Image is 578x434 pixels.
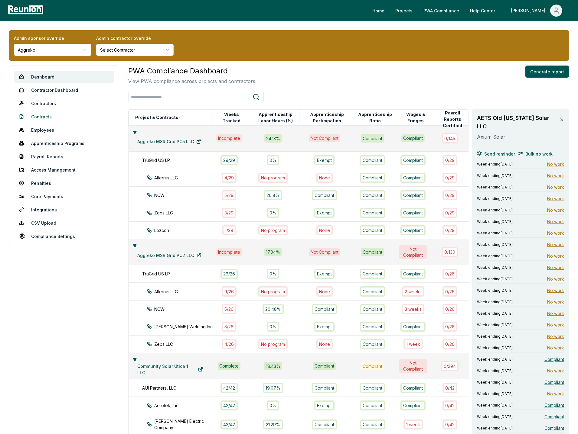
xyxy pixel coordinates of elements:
div: Compliant [360,339,385,349]
div: 0 / 294 [441,361,459,371]
p: Axium Solar [477,133,559,140]
div: 3 / 29 [222,208,237,218]
span: Compliant [544,413,564,420]
div: 26.8% [264,190,282,200]
div: 20.48% [263,304,284,314]
div: Not Compliant [309,248,340,256]
span: Week ending [DATE] [477,403,513,408]
div: NCW [147,192,222,198]
div: 1 / 29 [222,225,236,235]
a: Aggreko MSR Grid PC5 LLC [132,136,206,148]
div: Compliant [400,269,426,279]
a: Employees [14,124,114,136]
button: Project & Contractor [134,111,181,124]
div: Compliant [360,322,385,332]
span: No work [547,264,564,271]
a: Contractors [14,97,114,109]
div: Compliant [360,286,385,296]
div: 26 / 26 [220,269,238,279]
div: Complete [218,362,241,370]
div: No program [258,339,288,349]
div: 0 / 145 [442,133,458,143]
button: Weeks Tracked [217,111,247,124]
span: Week ending [DATE] [477,391,513,396]
div: Compliant [360,225,385,235]
div: Compliant [401,134,425,142]
div: 0 / 42 [442,400,457,410]
div: Compliant [360,190,385,200]
p: View PWA compliance across projects and contractors. [128,78,256,85]
span: Week ending [DATE] [477,414,513,419]
span: Week ending [DATE] [477,311,513,316]
span: Week ending [DATE] [477,426,513,431]
span: Week ending [DATE] [477,277,513,281]
div: 4 / 26 [222,339,237,349]
div: 0 / 26 [442,339,457,349]
span: Week ending [DATE] [477,208,513,213]
div: 0 / 130 [442,247,458,257]
div: Compliant [361,248,384,256]
div: 0% [267,269,279,279]
div: Compliant [361,134,384,142]
div: 3 week s [402,304,424,314]
span: Week ending [DATE] [477,288,513,293]
div: 19.07% [263,383,283,393]
div: 0 / 29 [442,208,457,218]
button: Wages & Fringes [400,111,431,124]
div: None [316,339,333,349]
label: Admin contractor override [96,35,174,41]
span: No work [547,310,564,317]
div: 24.13 % [264,134,282,142]
div: Compliant [400,322,426,332]
div: Compliant [400,155,426,165]
div: Compliant [400,225,426,235]
span: No work [547,391,564,397]
div: Compliant [360,400,385,410]
div: 0 / 26 [442,286,457,296]
button: Bulk no work [518,148,553,160]
a: Access Management [14,164,114,176]
div: Compliant [400,208,426,218]
div: 0 / 29 [442,155,457,165]
span: No work [547,161,564,167]
span: Bulk no work [525,151,553,157]
div: Compliant [360,208,385,218]
div: 0 / 26 [442,304,457,314]
div: [PERSON_NAME] [511,5,548,17]
span: Week ending [DATE] [477,196,513,201]
span: Week ending [DATE] [477,219,513,224]
button: [PERSON_NAME] [506,5,567,17]
div: Exempt [314,322,335,332]
div: 0 / 29 [442,225,457,235]
div: Compliant [313,362,336,370]
span: Week ending [DATE] [477,254,513,259]
div: 5 / 26 [222,304,237,314]
a: Home [367,5,389,17]
a: Aggreko MSR Grid PC2 LLC [132,249,206,261]
div: 42 / 42 [220,400,238,410]
div: Compliant [360,420,385,429]
div: Alterrus LLC [147,288,222,295]
div: [PERSON_NAME] Electric Company [147,418,222,431]
button: Send reminder [477,148,515,160]
div: Compliant [312,383,337,393]
div: 0 / 29 [442,190,457,200]
h3: AETS Old [US_STATE] Solar LLC [477,114,559,131]
div: 1 week [403,339,423,349]
div: Alterrus LLC [147,175,222,181]
div: Exempt [314,269,335,279]
div: Compliant [360,173,385,183]
a: Dashboard [14,71,114,83]
div: 0 / 26 [442,322,457,332]
div: Compliant [360,269,385,279]
span: Week ending [DATE] [477,242,513,247]
div: Compliant [400,400,426,410]
div: No program [258,225,288,235]
div: 0 / 29 [442,173,457,183]
span: Week ending [DATE] [477,265,513,270]
span: Week ending [DATE] [477,185,513,190]
a: CSV Upload [14,217,114,229]
button: Payroll Reports Certified [436,113,469,125]
span: Compliant [544,402,564,408]
div: TruGrid US LP [142,157,217,163]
